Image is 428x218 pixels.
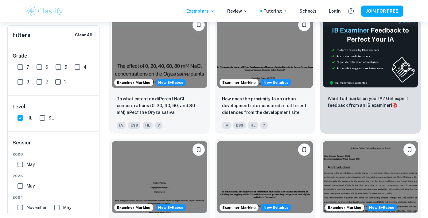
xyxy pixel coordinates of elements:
[128,122,140,129] span: ESS
[367,204,397,211] span: New Syllabus
[13,103,95,111] h6: Level
[45,79,48,85] span: 2
[193,19,205,31] button: Please log in to bookmark exemplars
[112,16,207,88] img: ESS IA example thumbnail: To what extent do diPerent NaCl concentr
[263,8,287,14] a: Tutoring
[299,8,317,14] a: Schools
[13,31,30,39] h6: Filters
[117,122,126,129] span: IA
[109,14,210,134] a: Examiner MarkingStarting from the May 2026 session, the ESS IA requirements have changed. We crea...
[346,6,356,16] button: Help and Feedback
[117,95,202,116] p: To what extent do diPerent NaCl concentrations (0, 20, 40, 60, and 80 mM) aPect the Oryza sativa ...
[64,64,67,71] span: 5
[112,141,207,213] img: Global Politics Engagement Activity IA example thumbnail: How does government policies, with empha
[73,30,94,40] button: Clear All
[260,122,268,129] span: 7
[261,204,291,211] div: Starting from the May 2026 session, the Global Politics Engagement Activity requirements have cha...
[156,204,186,211] span: New Syllabus
[248,122,258,129] span: HL
[26,161,35,168] span: May
[156,79,186,86] div: Starting from the May 2026 session, the ESS IA requirements have changed. We created this exempla...
[186,8,215,14] p: Exemplars
[13,195,95,200] span: 2024
[220,80,258,85] span: Examiner Marking
[26,64,29,71] span: 7
[261,79,291,86] span: New Syllabus
[298,19,310,31] button: Please log in to bookmark exemplars
[26,183,35,189] span: May
[64,79,66,85] span: 1
[215,14,315,134] a: Examiner MarkingStarting from the May 2026 session, the ESS IA requirements have changed. We crea...
[45,64,48,71] span: 6
[49,115,54,121] span: SL
[227,8,248,14] p: Review
[220,205,258,210] span: Examiner Marking
[193,143,205,156] button: Please log in to bookmark exemplars
[325,205,364,210] span: Examiner Marking
[13,173,95,179] span: 2025
[156,204,186,211] div: Starting from the May 2026 session, the Global Politics Engagement Activity requirements have cha...
[143,122,153,129] span: HL
[63,204,71,211] span: May
[361,6,403,17] button: JOIN FOR FREE
[323,16,418,88] img: Thumbnail
[329,8,341,14] a: Login
[155,122,162,129] span: 7
[26,79,29,85] span: 3
[328,95,413,109] p: Want full marks on your IA ? Get expert feedback from an IB examiner!
[261,204,291,211] span: New Syllabus
[320,14,421,134] a: ThumbnailWant full marks on yourIA? Get expert feedback from an IB examiner!
[261,79,291,86] div: Starting from the May 2026 session, the ESS IA requirements have changed. We created this exempla...
[222,122,231,129] span: IA
[156,79,186,86] span: New Syllabus
[25,5,64,17] img: Clastify logo
[13,139,95,151] h6: Session
[84,64,87,71] span: 4
[298,143,310,156] button: Please log in to bookmark exemplars
[233,122,246,129] span: ESS
[222,95,308,116] p: How does the proximity to an urban development site measured at different distances from the deve...
[217,141,313,213] img: Global Politics Engagement Activity IA example thumbnail: To what extent are non-violent resistanc
[115,205,153,210] span: Examiner Marking
[403,143,416,156] button: Please log in to bookmark exemplars
[367,204,397,211] div: Starting from the May 2026 session, the Global Politics Engagement Activity requirements have cha...
[392,103,397,108] span: 🎯
[115,80,153,85] span: Examiner Marking
[26,115,32,121] span: HL
[217,16,313,88] img: ESS IA example thumbnail: How does the proximity to an urban devel
[323,141,418,213] img: Global Politics Engagement Activity IA example thumbnail: To what extent do non-governmental organ
[13,52,95,60] h6: Grade
[26,204,47,211] span: November
[13,151,95,157] span: 2026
